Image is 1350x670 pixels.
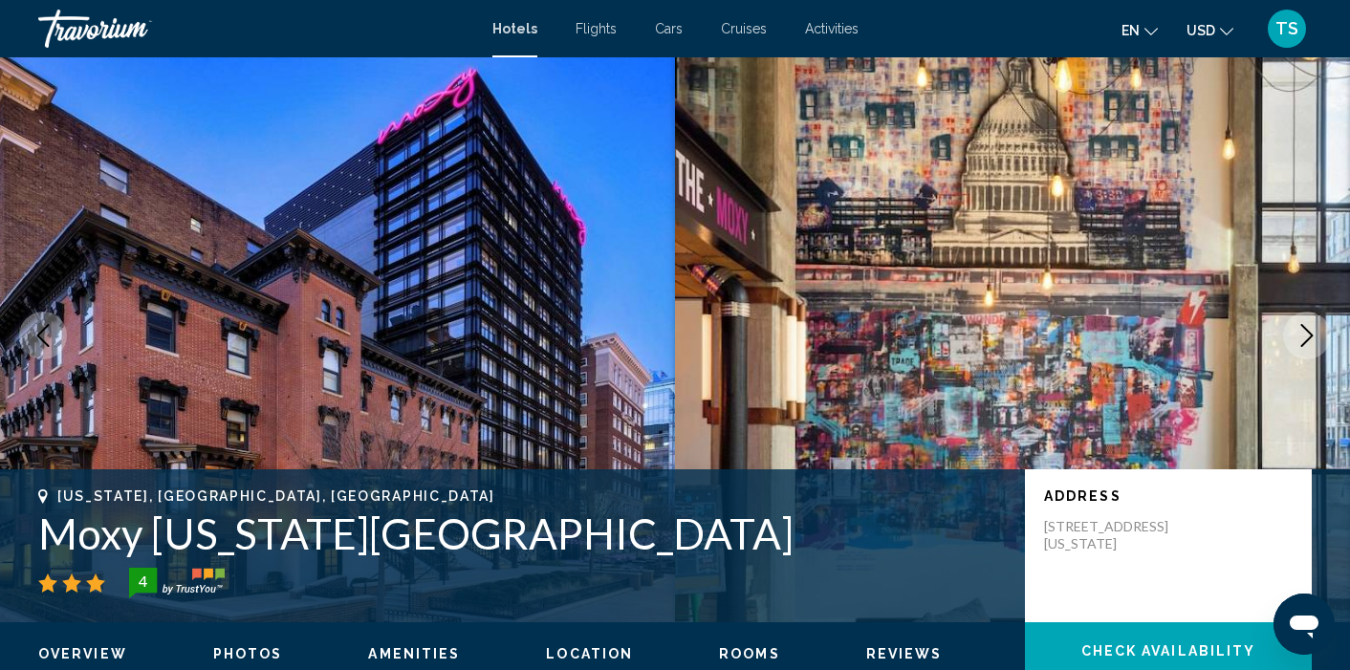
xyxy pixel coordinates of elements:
span: TS [1275,19,1298,38]
img: trustyou-badge-hor.svg [129,568,225,598]
button: Location [546,645,633,662]
button: Next image [1283,312,1331,359]
span: Photos [213,646,283,661]
button: Previous image [19,312,67,359]
a: Flights [576,21,617,36]
button: Change language [1121,16,1158,44]
span: Check Availability [1081,644,1256,659]
button: Rooms [719,645,780,662]
span: Location [546,646,633,661]
button: User Menu [1262,9,1312,49]
button: Overview [38,645,127,662]
iframe: Button to launch messaging window [1274,594,1335,655]
span: USD [1187,23,1215,38]
div: 4 [123,570,162,593]
p: Address [1044,488,1293,504]
span: Reviews [866,646,943,661]
span: Overview [38,646,127,661]
button: Reviews [866,645,943,662]
span: [US_STATE], [GEOGRAPHIC_DATA], [GEOGRAPHIC_DATA] [57,488,495,504]
a: Travorium [38,10,473,48]
span: en [1121,23,1140,38]
span: Amenities [368,646,460,661]
a: Cruises [721,21,767,36]
button: Amenities [368,645,460,662]
span: Rooms [719,646,780,661]
a: Activities [805,21,859,36]
button: Photos [213,645,283,662]
button: Change currency [1187,16,1233,44]
a: Cars [655,21,683,36]
h1: Moxy [US_STATE][GEOGRAPHIC_DATA] [38,508,1006,558]
a: Hotels [492,21,537,36]
p: [STREET_ADDRESS][US_STATE] [1044,518,1197,552]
